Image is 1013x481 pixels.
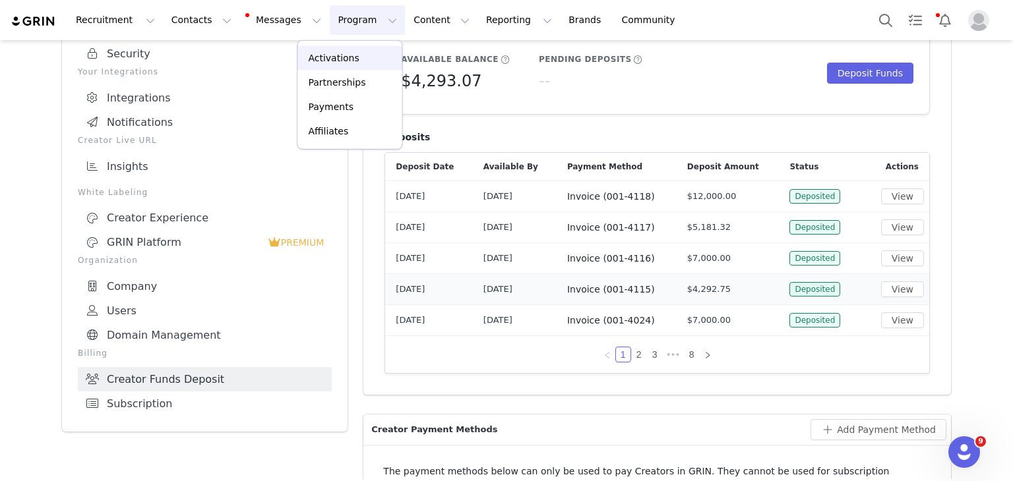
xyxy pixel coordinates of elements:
[483,222,512,232] span: [DATE]
[704,351,712,359] i: icon: right
[396,283,425,296] span: [DATE]
[567,222,655,233] span: Invoice (001-4117)
[308,51,359,65] p: Activations
[483,161,538,173] span: Available By
[539,69,550,93] h5: --
[968,10,989,31] img: placeholder-profile.jpg
[960,10,1002,31] button: Profile
[789,282,840,297] span: Deposited
[78,230,332,254] a: GRIN Platform PREMIUM
[308,100,353,114] p: Payments
[396,221,425,234] span: [DATE]
[614,5,689,35] a: Community
[396,314,425,327] span: [DATE]
[86,212,324,225] div: Creator Experience
[86,236,268,249] div: GRIN Platform
[864,153,929,181] div: Actions
[78,66,332,78] p: Your Integrations
[567,161,642,173] span: Payment Method
[78,347,332,359] p: Billing
[789,161,818,173] span: Status
[384,130,930,144] h4: Deposits
[789,189,840,204] span: Deposited
[687,252,731,265] span: $7,000.00
[78,391,332,416] a: Subscription
[567,315,655,325] span: Invoice (001-4024)
[789,220,840,235] span: Deposited
[687,283,731,296] span: $4,292.75
[616,347,630,362] a: 1
[632,347,646,362] a: 2
[78,274,332,298] a: Company
[396,190,425,203] span: [DATE]
[700,347,716,362] li: Next Page
[687,190,736,203] span: $12,000.00
[789,313,840,327] span: Deposited
[663,347,684,362] li: Next 3 Pages
[599,347,615,362] li: Previous Page
[567,191,655,202] span: Invoice (001-4118)
[687,221,731,234] span: $5,181.32
[603,351,611,359] i: icon: left
[78,206,332,230] a: Creator Experience
[881,281,924,297] button: View
[975,436,986,447] span: 9
[396,161,454,173] span: Deposit Date
[827,63,913,84] button: Deposit Funds
[631,347,647,362] li: 2
[811,419,946,440] button: Add Payment Method
[663,347,684,362] span: •••
[308,125,348,138] p: Affiliates
[78,367,332,391] a: Creator Funds Deposit
[881,219,924,235] button: View
[406,5,477,35] button: Content
[871,5,900,35] button: Search
[78,298,332,323] a: Users
[401,69,481,93] h5: $4,293.07
[78,134,332,146] p: Creator Live URL
[330,5,405,35] button: Program
[684,347,700,362] li: 8
[881,250,924,266] button: View
[78,254,332,266] p: Organization
[687,314,731,327] span: $7,000.00
[78,42,332,66] a: Security
[881,188,924,204] button: View
[78,154,332,179] a: Insights
[483,284,512,294] span: [DATE]
[539,53,632,65] h5: Pending Deposits
[685,347,699,362] a: 8
[164,5,239,35] button: Contacts
[567,284,655,295] span: Invoice (001-4115)
[789,251,840,266] span: Deposited
[401,53,499,65] h5: Available Balance
[687,161,759,173] span: Deposit Amount
[567,253,655,264] span: Invoice (001-4116)
[615,347,631,362] li: 1
[281,237,324,248] span: PREMIUM
[647,347,663,362] li: 3
[648,347,662,362] a: 3
[371,423,497,436] span: Creator Payment Methods
[561,5,613,35] a: Brands
[948,436,980,468] iframe: Intercom live chat
[308,76,365,90] p: Partnerships
[881,312,924,328] button: View
[11,15,57,28] img: grin logo
[78,186,332,198] p: White Labeling
[483,315,512,325] span: [DATE]
[78,110,332,134] a: Notifications
[478,5,560,35] button: Reporting
[78,86,332,110] a: Integrations
[931,5,960,35] button: Notifications
[240,5,329,35] button: Messages
[901,5,930,35] a: Tasks
[483,253,512,263] span: [DATE]
[396,252,425,265] span: [DATE]
[68,5,163,35] button: Recruitment
[78,323,332,347] a: Domain Management
[483,191,512,201] span: [DATE]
